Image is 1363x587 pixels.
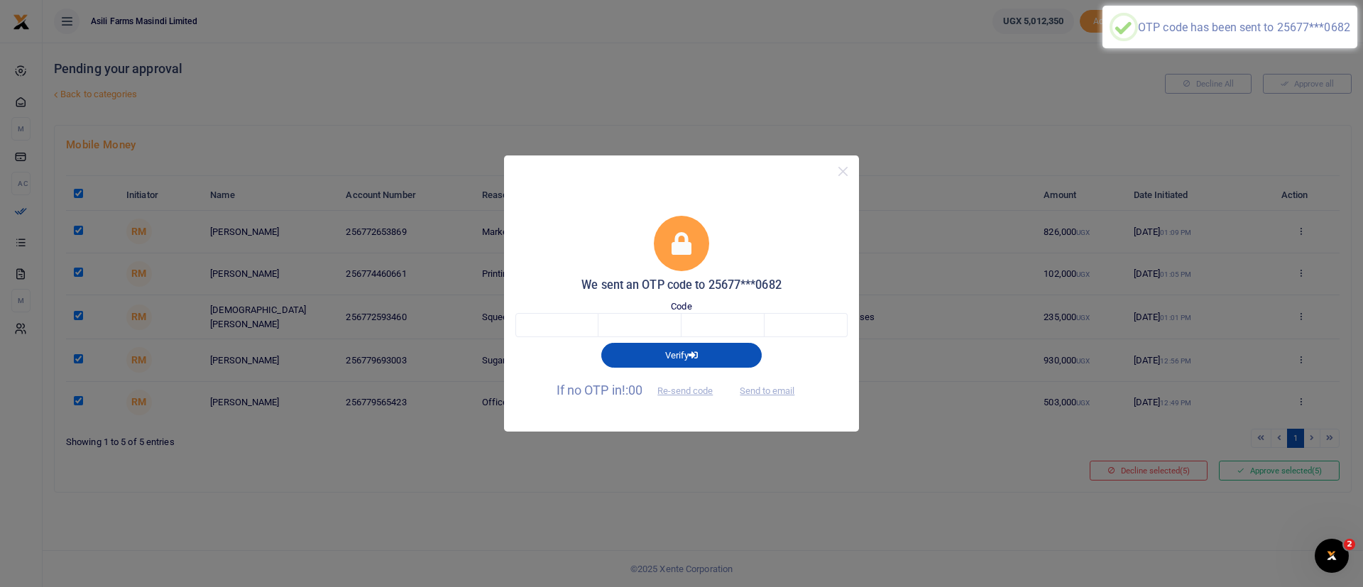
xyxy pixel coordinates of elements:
[601,343,762,367] button: Verify
[1315,539,1349,573] iframe: Intercom live chat
[557,383,726,397] span: If no OTP in
[671,300,691,314] label: Code
[1138,21,1350,34] div: OTP code has been sent to 25677***0682
[1344,539,1355,550] span: 2
[515,278,848,292] h5: We sent an OTP code to 25677***0682
[622,383,642,397] span: !:00
[833,161,853,182] button: Close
